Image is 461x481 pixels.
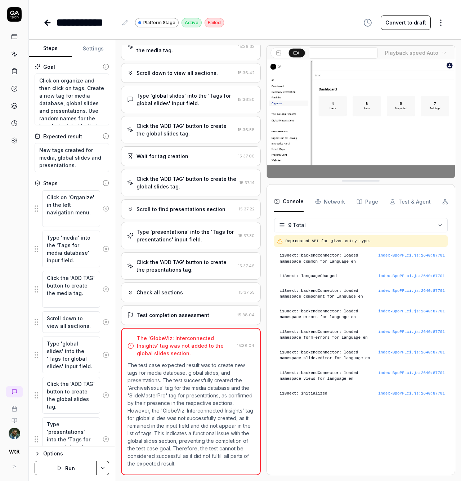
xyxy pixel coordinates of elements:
time: 15:37:46 [238,263,255,268]
pre: Deprecated API for given entry type. [286,238,445,244]
button: Network [315,192,345,212]
div: index-BpoPFLci.js : 2640 : 87701 [378,308,445,315]
div: Click the 'ADD TAG' button to create the global slides tag. [136,122,235,137]
div: Suggestions [35,336,109,374]
img: Walk the Room Logo [8,445,21,458]
div: Active [182,18,202,27]
button: Walk the Room Logo [3,439,26,459]
div: index-BpoPFLci.js : 2640 : 87701 [378,370,445,376]
button: index-BpoPFLci.js:2640:87701 [378,349,445,356]
button: Convert to draft [381,15,431,30]
div: Test completion assessment [136,311,209,319]
button: Steps [29,40,72,57]
pre: i18next::backendConnector: loaded namespace component for language en [280,288,445,300]
div: Suggestions [35,417,109,462]
div: Click the 'ADD TAG' button to create the media tag. [136,39,235,54]
button: Test & Agent [390,192,431,212]
div: index-BpoPFLci.js : 2640 : 87701 [378,329,445,335]
span: Platform Stage [143,19,175,26]
button: index-BpoPFLci.js:2640:87701 [378,370,445,376]
div: Expected result [43,133,82,140]
pre: i18next::backendConnector: loaded namespace views for language en [280,370,445,382]
button: Options [35,449,109,458]
time: 15:37:22 [239,206,255,211]
time: 15:37:14 [240,180,255,185]
button: Remove step [100,388,112,402]
div: Suggestions [35,311,109,333]
div: Type 'global slides' into the 'Tags for global slides' input field. [136,92,235,107]
button: Remove step [100,242,112,256]
button: Remove step [100,282,112,297]
button: index-BpoPFLci.js:2640:87701 [378,288,445,294]
button: index-BpoPFLci.js:2640:87701 [378,391,445,397]
div: index-BpoPFLci.js : 2640 : 87701 [378,288,445,294]
div: index-BpoPFLci.js : 2640 : 87701 [378,273,445,279]
a: New conversation [6,386,23,397]
p: The test case expected result was to create new tags for media database, global slides, and prese... [127,361,254,467]
div: Click the 'ADD TAG' button to create the presentations tag. [136,258,235,273]
img: 75f6fef8-52cc-4fe8-8a00-cf9dc34b9be0.jpg [9,428,20,439]
div: Options [43,449,109,458]
div: Steps [43,179,58,187]
button: index-BpoPFLci.js:2640:87701 [378,273,445,279]
pre: i18next: initialized [280,391,445,397]
button: Remove step [100,348,112,362]
time: 15:36:50 [238,97,255,102]
div: index-BpoPFLci.js : 2640 : 87701 [378,349,445,356]
button: index-BpoPFLci.js:2640:87701 [378,253,445,259]
div: Goal [43,63,55,71]
button: index-BpoPFLci.js:2640:87701 [378,308,445,315]
div: Suggestions [35,271,109,308]
a: Documentation [3,412,26,423]
div: Suggestions [35,190,109,227]
button: View version history [359,15,376,30]
div: Type 'presentations' into the 'Tags for presentations' input field. [136,228,236,243]
div: Suggestions [35,377,109,414]
div: Suggestions [35,230,109,268]
time: 15:37:55 [239,290,255,295]
a: Book a call with us [3,400,26,412]
button: Page [357,192,378,212]
pre: i18next::backendConnector: loaded namespace slide-editor for language en [280,349,445,361]
time: 15:36:58 [238,127,255,132]
div: The 'GlobeViz: Interconnected Insights' tag was not added to the global slides section. [137,334,234,357]
div: Failed [205,18,224,27]
button: Remove step [100,201,112,216]
time: 15:38:04 [237,312,255,317]
div: Playback speed: [385,49,438,57]
button: Remove step [100,315,112,329]
div: index-BpoPFLci.js : 2640 : 87701 [378,253,445,259]
div: Scroll down to view all sections. [136,69,218,77]
button: Console [274,192,304,212]
button: Run [35,461,97,475]
pre: i18next::backendConnector: loaded namespace form-errors for language en [280,329,445,341]
a: Platform Stage [135,18,179,27]
pre: i18next::backendConnector: loaded namespace common for language en [280,253,445,264]
time: 15:36:42 [238,70,255,75]
time: 15:37:30 [238,233,255,238]
button: Settings [72,40,115,57]
div: Click the 'ADD TAG' button to create the global slides tag. [136,175,237,190]
time: 15:37:06 [238,153,255,159]
time: 15:38:04 [237,343,254,348]
div: Wait for tag creation [136,152,188,160]
div: index-BpoPFLci.js : 2640 : 87701 [378,391,445,397]
pre: i18next::backendConnector: loaded namespace errors for language en [280,308,445,320]
div: Scroll to find presentations section [136,205,225,213]
button: Remove step [100,432,112,446]
div: Check all sections [136,289,183,296]
button: index-BpoPFLci.js:2640:87701 [378,329,445,335]
pre: i18next: languageChanged [280,273,445,279]
time: 15:36:33 [238,44,255,49]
